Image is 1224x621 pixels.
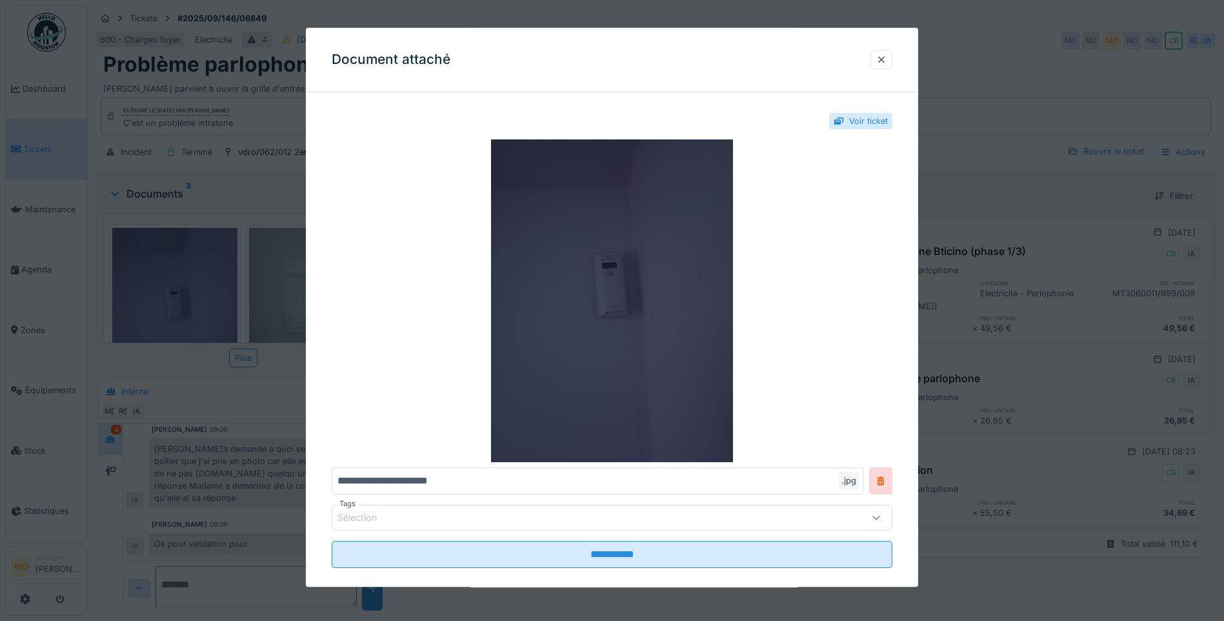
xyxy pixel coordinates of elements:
div: .jpg [839,472,859,489]
img: 13d9ce27-d19e-4ecc-b107-5042577b06c8-IMG_20250922_083957_656.jpg [332,139,892,462]
div: Sélection [337,511,396,525]
h3: Document attaché [332,52,450,68]
div: Voir ticket [849,115,888,127]
label: Tags [337,498,358,509]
